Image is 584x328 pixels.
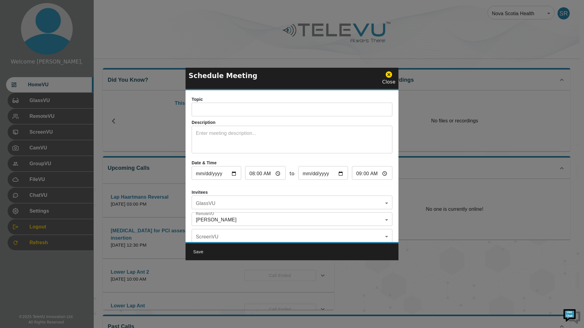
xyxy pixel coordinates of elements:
[290,170,294,177] span: to
[192,96,392,103] p: Topic
[189,246,208,258] button: Save
[192,189,392,196] p: Invitees
[192,214,392,226] div: [PERSON_NAME]
[563,307,581,325] img: Chat Widget
[192,160,392,166] p: Date & Time
[100,3,114,18] div: Minimize live chat window
[10,28,26,43] img: d_736959983_company_1615157101543_736959983
[35,77,84,138] span: We're online!
[192,231,392,243] div: ​
[189,71,257,81] p: Schedule Meeting
[382,71,395,86] div: Close
[192,197,392,209] div: ​
[3,166,116,187] textarea: Type your message and hit 'Enter'
[32,32,102,40] div: Chat with us now
[192,119,392,126] p: Description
